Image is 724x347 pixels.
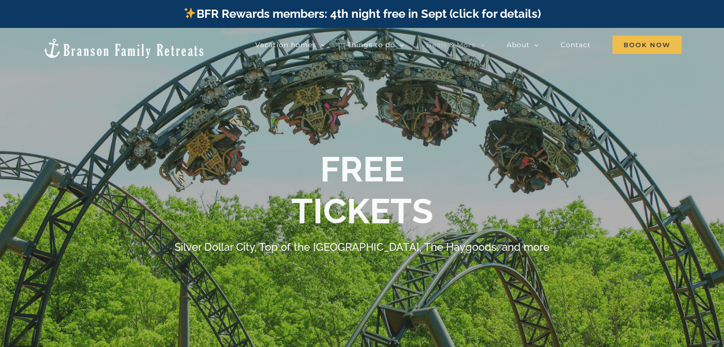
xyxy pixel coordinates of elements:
a: Things to do [347,35,404,54]
b: FREE TICKETS [291,149,433,231]
span: About [507,41,530,48]
a: Book Now [612,35,682,54]
img: Branson Family Retreats Logo [42,38,205,59]
span: Deals & More [426,41,476,48]
a: Deals & More [426,35,485,54]
h4: Silver Dollar City, Top of the [GEOGRAPHIC_DATA], The Haygoods, and more [175,241,549,253]
span: Book Now [612,36,682,54]
img: ✨ [184,7,196,19]
a: Vacation homes [255,35,325,54]
a: BFR Rewards members: 4th night free in Sept (click for details) [183,7,540,21]
span: Vacation homes [255,41,316,48]
span: Contact [561,41,591,48]
a: Contact [561,35,591,54]
a: About [507,35,539,54]
nav: Main Menu [255,35,682,54]
span: Things to do [347,41,395,48]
